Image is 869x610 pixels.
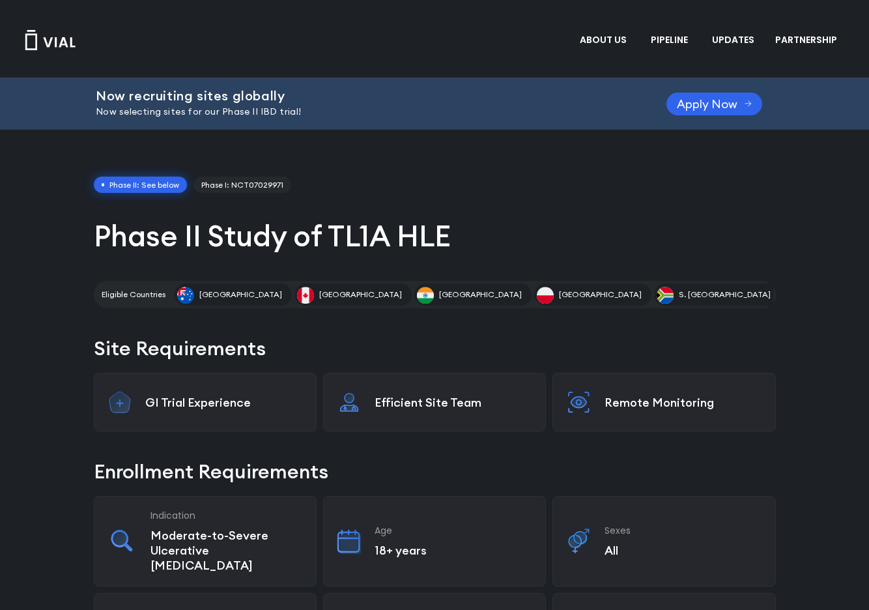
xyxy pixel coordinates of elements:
[569,29,640,51] a: ABOUT USMenu Toggle
[439,289,522,300] span: [GEOGRAPHIC_DATA]
[94,457,776,486] h2: Enrollment Requirements
[605,525,762,536] h3: Sexes
[537,287,554,304] img: Poland
[319,289,402,300] span: [GEOGRAPHIC_DATA]
[375,543,532,558] p: 18+ years
[559,289,642,300] span: [GEOGRAPHIC_DATA]
[150,528,303,573] p: Moderate-to-Severe Ulcerative [MEDICAL_DATA]
[677,99,737,109] span: Apply Now
[193,177,291,194] a: Phase I: NCT07029971
[145,395,303,410] p: GI Trial Experience
[375,525,532,536] h3: Age
[702,29,764,51] a: UPDATES
[102,289,165,300] h2: Eligible Countries
[640,29,701,51] a: PIPELINEMenu Toggle
[765,29,851,51] a: PARTNERSHIPMenu Toggle
[150,510,303,521] h3: Indication
[94,217,776,255] h1: Phase II Study of TL1A HLE
[199,289,282,300] span: [GEOGRAPHIC_DATA]
[605,543,762,558] p: All
[605,395,762,410] p: Remote Monitoring
[94,177,188,194] span: Phase II: See below
[177,287,194,304] img: Australia
[375,395,532,410] p: Efficient Site Team
[24,30,76,50] img: Vial Logo
[297,287,314,304] img: Canada
[666,93,762,115] a: Apply Now
[657,287,674,304] img: S. Africa
[96,105,634,119] p: Now selecting sites for our Phase II IBD trial!
[94,334,776,362] h2: Site Requirements
[96,89,634,103] h2: Now recruiting sites globally
[679,289,771,300] span: S. [GEOGRAPHIC_DATA]
[417,287,434,304] img: India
